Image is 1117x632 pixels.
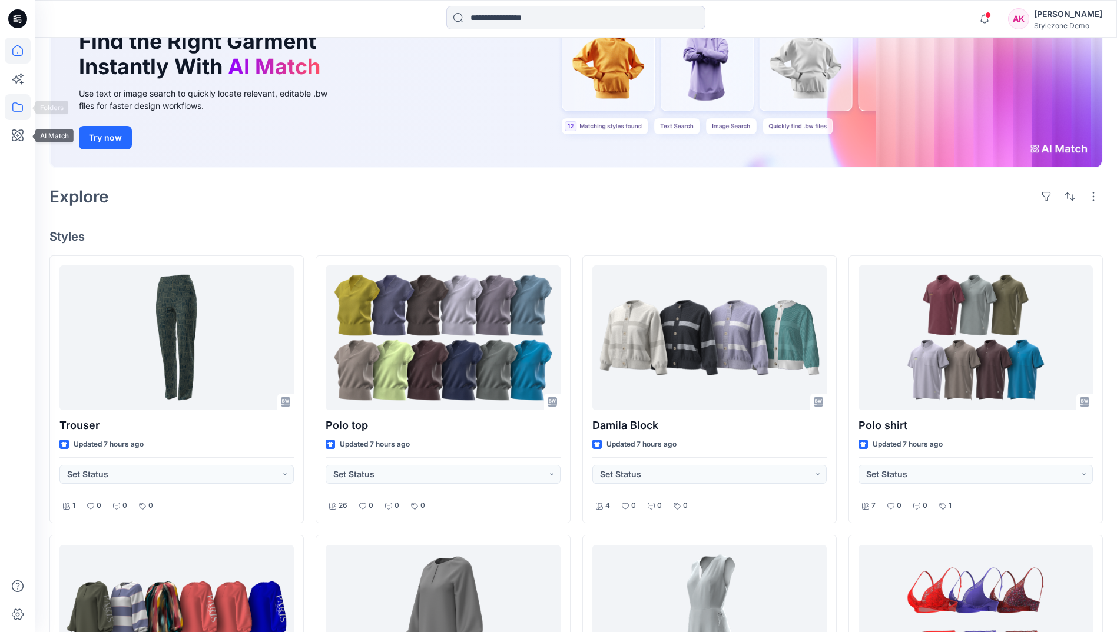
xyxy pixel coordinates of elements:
[859,417,1093,434] p: Polo shirt
[59,417,294,434] p: Trouser
[592,265,827,410] a: Damila Block
[79,29,326,79] h1: Find the Right Garment Instantly With
[897,500,901,512] p: 0
[59,265,294,410] a: Trouser
[49,229,1103,244] h4: Styles
[79,87,344,112] div: Use text or image search to quickly locate relevant, editable .bw files for faster design workflows.
[72,500,75,512] p: 1
[871,500,876,512] p: 7
[873,438,943,451] p: Updated 7 hours ago
[339,500,347,512] p: 26
[395,500,399,512] p: 0
[859,265,1093,410] a: Polo shirt
[148,500,153,512] p: 0
[74,438,144,451] p: Updated 7 hours ago
[340,438,410,451] p: Updated 7 hours ago
[683,500,688,512] p: 0
[1008,8,1029,29] div: AK
[228,54,320,79] span: AI Match
[420,500,425,512] p: 0
[605,500,610,512] p: 4
[326,417,560,434] p: Polo top
[657,500,662,512] p: 0
[606,438,677,451] p: Updated 7 hours ago
[122,500,127,512] p: 0
[631,500,636,512] p: 0
[592,417,827,434] p: Damila Block
[1034,21,1102,30] div: Stylezone Demo
[49,187,109,206] h2: Explore
[1034,7,1102,21] div: [PERSON_NAME]
[79,126,132,149] button: Try now
[326,265,560,410] a: Polo top
[369,500,373,512] p: 0
[97,500,101,512] p: 0
[949,500,952,512] p: 1
[923,500,927,512] p: 0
